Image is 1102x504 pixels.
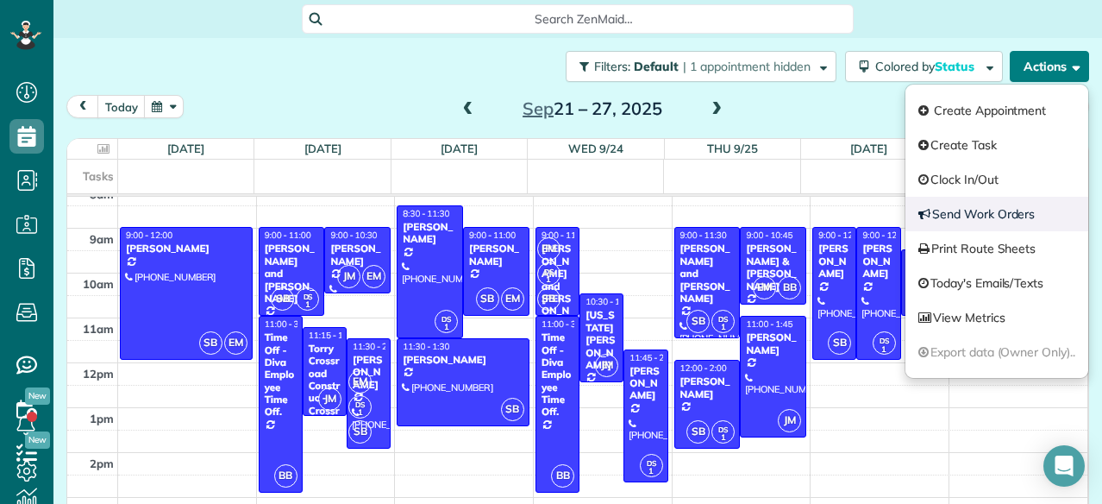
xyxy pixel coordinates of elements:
span: BB [274,464,297,488]
span: 11:45 - 2:45 [629,352,676,363]
span: EM [362,265,385,288]
span: EM [501,287,524,311]
h2: 21 – 27, 2025 [485,99,700,118]
span: Filters: [594,59,630,74]
span: 12pm [83,367,114,381]
span: SB [686,310,710,333]
a: Today's Emails/Texts [905,266,1088,300]
span: EM [224,331,247,355]
span: JM [318,387,341,411]
span: 11:00 - 1:45 [746,318,792,330]
small: 1 [349,405,371,421]
span: | 1 appointment hidden [683,59,811,74]
span: JM [778,409,801,432]
a: [DATE] [850,142,887,155]
div: [US_STATE][PERSON_NAME] [585,309,618,371]
span: Tasks [83,169,114,183]
a: View Metrics [905,300,1088,335]
a: Filters: Default | 1 appointment hidden [557,51,836,82]
div: [PERSON_NAME] [402,221,458,246]
span: 9:00 - 11:00 [469,230,516,241]
span: SB [348,420,372,444]
span: EM [753,276,776,299]
span: EM [348,370,372,394]
div: [PERSON_NAME] and [PERSON_NAME] [264,243,320,305]
span: JM [595,354,618,377]
button: Filters: Default | 1 appointment hidden [566,51,836,82]
span: SB [476,287,499,311]
div: [PERSON_NAME] [679,375,736,400]
span: 9:00 - 11:00 [265,230,311,241]
div: Time Off - Diva Employee Time Off. [541,331,574,419]
span: Status [935,59,977,74]
button: Colored byStatus [845,51,1003,82]
a: Thu 9/25 [707,142,758,155]
span: Sep [523,98,554,119]
span: DS [647,458,656,468]
small: 1 [297,297,318,313]
span: 9:00 - 12:00 [818,230,865,241]
span: Colored by [875,59,980,74]
small: 1 [435,319,457,336]
span: 12:00 - 2:00 [680,362,727,374]
div: Time Off - Diva Employee Time Off. [264,331,297,419]
div: Torry Crossroad Construc - Crossroad Contruction [308,343,341,454]
span: 11:30 - 2:00 [353,341,399,352]
span: BB [551,464,574,488]
span: 11:00 - 3:00 [265,318,311,330]
button: prev [66,95,99,118]
a: [DATE] [441,142,478,155]
a: Send Work Orders [905,197,1088,231]
span: SB [686,420,710,444]
small: 1 [641,463,662,480]
div: [PERSON_NAME] [861,243,895,280]
span: 1pm [90,412,114,425]
span: 11:15 - 1:15 [309,330,355,341]
div: [PERSON_NAME] [817,243,851,280]
button: today [97,95,146,118]
span: SB [537,287,560,311]
span: 9:00 - 12:00 [126,230,172,241]
a: Clock In/Out [905,162,1088,197]
span: SB [271,287,294,311]
span: 9:00 - 10:30 [330,230,377,241]
small: 1 [538,272,560,288]
div: [PERSON_NAME] [745,331,801,356]
span: BB [778,276,801,299]
span: DS [441,314,451,324]
span: SB [501,398,524,421]
div: [PERSON_NAME] & [PERSON_NAME] [745,243,801,293]
a: Create Appointment [905,93,1088,128]
span: DS [880,336,889,345]
span: DS [544,267,554,276]
span: EM [537,237,560,261]
small: 1 [712,319,734,336]
span: 9:00 - 11:00 [542,230,588,241]
span: 10am [83,277,114,291]
span: DS [718,425,728,434]
span: DS [718,314,728,324]
small: 1 [712,430,734,446]
div: [PERSON_NAME] and [PERSON_NAME] [679,243,736,305]
span: 2pm [90,457,114,470]
span: 11am [83,322,114,336]
div: [PERSON_NAME] [629,365,662,402]
span: SB [199,331,222,355]
a: [DATE] [167,142,204,155]
div: Open Intercom Messenger [1043,445,1085,487]
span: 9:00 - 12:00 [862,230,909,241]
a: Create Task [905,128,1088,162]
a: [DATE] [304,142,341,155]
div: [PERSON_NAME] [402,354,524,366]
span: JM [337,265,360,288]
span: DS [355,400,365,409]
span: 10:30 - 12:30 [585,296,637,307]
div: [PERSON_NAME] [125,243,247,255]
span: Default [634,59,679,74]
span: New [25,387,50,405]
span: 9am [90,232,114,246]
div: [PERSON_NAME] [352,354,385,391]
div: [PERSON_NAME] [468,243,524,268]
span: DS [304,292,313,301]
small: 1 [873,342,895,358]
